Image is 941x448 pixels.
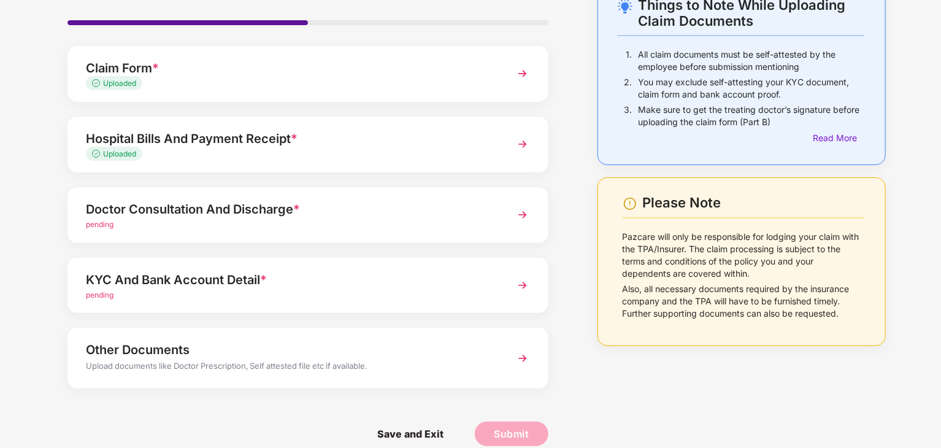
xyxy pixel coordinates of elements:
div: Read More [813,131,864,145]
img: svg+xml;base64,PHN2ZyBpZD0iTmV4dCIgeG1sbnM9Imh0dHA6Ly93d3cudzMub3JnLzIwMDAvc3ZnIiB3aWR0aD0iMzYiIG... [512,204,534,226]
div: Claim Form [86,58,493,78]
p: Make sure to get the treating doctor’s signature before uploading the claim form (Part B) [638,104,864,128]
div: KYC And Bank Account Detail [86,270,493,290]
span: Save and Exit [365,422,456,446]
p: 1. [626,48,632,73]
p: 3. [624,104,632,128]
img: svg+xml;base64,PHN2ZyBpZD0iV2FybmluZ18tXzI0eDI0IiBkYXRhLW5hbWU9Ildhcm5pbmcgLSAyNHgyNCIgeG1sbnM9Im... [623,196,637,211]
img: svg+xml;base64,PHN2ZyB4bWxucz0iaHR0cDovL3d3dy53My5vcmcvMjAwMC9zdmciIHdpZHRoPSIxMy4zMzMiIGhlaWdodD... [92,79,103,87]
div: Other Documents [86,340,493,360]
img: svg+xml;base64,PHN2ZyB4bWxucz0iaHR0cDovL3d3dy53My5vcmcvMjAwMC9zdmciIHdpZHRoPSIxMy4zMzMiIGhlaWdodD... [92,150,103,158]
p: Also, all necessary documents required by the insurance company and the TPA will have to be furni... [623,283,864,320]
button: Submit [475,422,548,446]
p: You may exclude self-attesting your KYC document, claim form and bank account proof. [638,76,864,101]
img: svg+xml;base64,PHN2ZyBpZD0iTmV4dCIgeG1sbnM9Imh0dHA6Ly93d3cudzMub3JnLzIwMDAvc3ZnIiB3aWR0aD0iMzYiIG... [512,274,534,296]
div: Upload documents like Doctor Prescription, Self attested file etc if available. [86,360,493,376]
div: Please Note [643,195,864,211]
p: 2. [624,76,632,101]
p: Pazcare will only be responsible for lodging your claim with the TPA/Insurer. The claim processin... [623,231,864,280]
span: pending [86,290,113,299]
img: svg+xml;base64,PHN2ZyBpZD0iTmV4dCIgeG1sbnM9Imh0dHA6Ly93d3cudzMub3JnLzIwMDAvc3ZnIiB3aWR0aD0iMzYiIG... [512,347,534,369]
span: pending [86,220,113,229]
img: svg+xml;base64,PHN2ZyBpZD0iTmV4dCIgeG1sbnM9Imh0dHA6Ly93d3cudzMub3JnLzIwMDAvc3ZnIiB3aWR0aD0iMzYiIG... [512,63,534,85]
div: Doctor Consultation And Discharge [86,199,493,219]
img: svg+xml;base64,PHN2ZyBpZD0iTmV4dCIgeG1sbnM9Imh0dHA6Ly93d3cudzMub3JnLzIwMDAvc3ZnIiB3aWR0aD0iMzYiIG... [512,133,534,155]
p: All claim documents must be self-attested by the employee before submission mentioning [638,48,864,73]
span: Uploaded [103,149,136,158]
div: Hospital Bills And Payment Receipt [86,129,493,149]
span: Uploaded [103,79,136,88]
